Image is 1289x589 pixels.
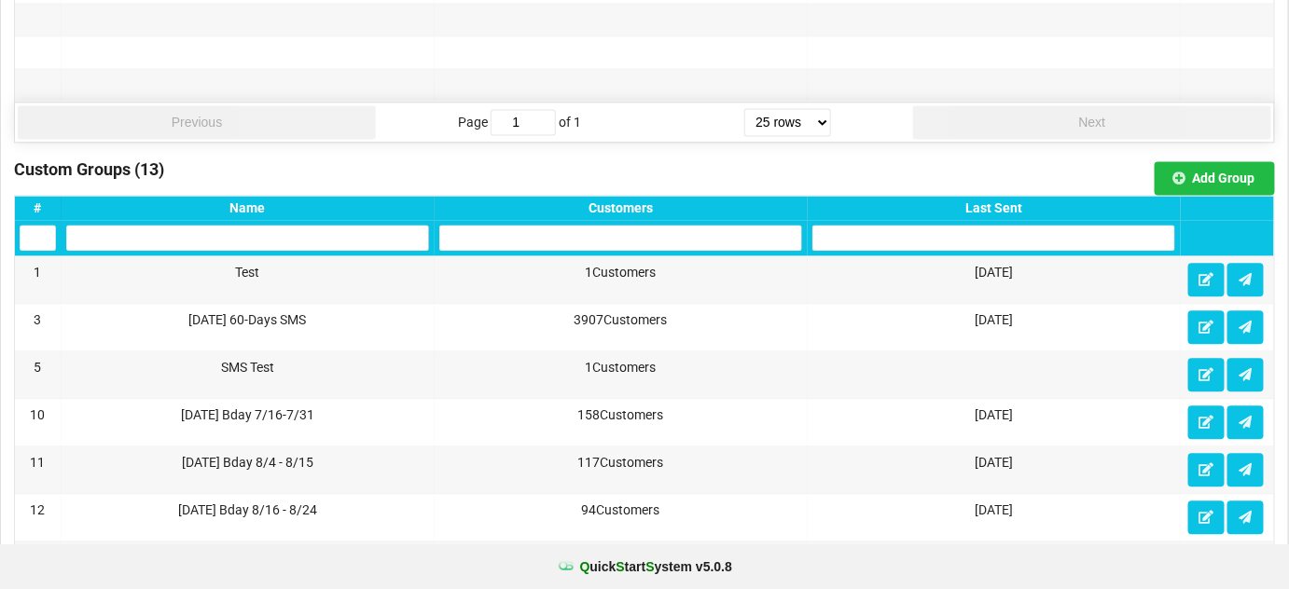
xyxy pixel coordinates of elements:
div: 117 Customers [439,453,802,472]
div: [DATE] Bday 8/4 - 8/15 [66,453,429,472]
div: [DATE] 60-Days SMS [66,310,429,329]
div: [DATE] [812,405,1175,424]
div: 94 Customers [439,500,802,519]
div: [DATE] Bday 8/16 - 8/24 [66,500,429,519]
div: Name [66,200,429,215]
div: 3 [20,310,56,329]
div: [DATE] Bday 7/16-7/31 [66,405,429,424]
div: 10 [20,405,56,424]
div: 5 [20,358,56,377]
div: Test [66,263,429,281]
div: 1 Customers [439,358,802,377]
span: S [617,559,625,574]
div: [DATE] [812,310,1175,329]
div: 1 [20,263,56,281]
div: 12 [20,500,56,519]
div: 158 Customers [439,405,802,424]
button: Next [913,105,1271,139]
h3: Custom Groups (13) [14,158,164,182]
span: Q [580,559,590,574]
div: SMS Test [66,358,429,377]
span: Page of [458,109,581,135]
div: 1 Customers [439,263,802,281]
input: jump to page [491,109,556,135]
div: # [20,200,56,215]
div: [DATE] [812,500,1175,519]
div: Last Sent [812,200,1175,215]
div: Customers [439,200,802,215]
b: uick tart ystem v 5.0.8 [580,557,732,576]
select: rows per page [744,108,831,136]
div: [DATE] [812,453,1175,472]
button: Add Group [1155,161,1275,195]
div: [DATE] [812,263,1175,281]
span: 1 [574,115,581,130]
div: 11 [20,453,56,472]
span: S [645,559,654,574]
img: favicon.ico [557,557,575,576]
button: Previous [18,105,376,139]
div: 3907 Customers [439,310,802,329]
